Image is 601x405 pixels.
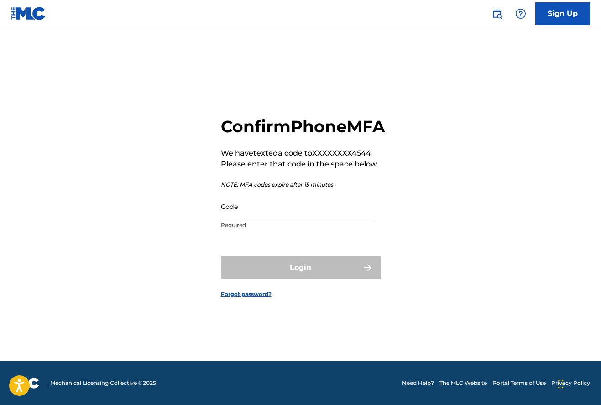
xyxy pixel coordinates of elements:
[555,361,601,405] iframe: Chat Widget
[221,148,385,159] p: We have texted a code to XXXXXXXX4544
[221,159,385,170] p: Please enter that code in the space below
[221,181,385,189] p: NOTE: MFA codes expire after 15 minutes
[221,290,272,298] a: Forgot password?
[11,378,39,389] img: logo
[221,221,375,229] p: Required
[50,379,156,387] span: Mechanical Licensing Collective © 2025
[512,5,530,23] div: Help
[535,2,590,25] a: Sign Up
[402,379,434,387] a: Need Help?
[11,7,46,20] img: MLC Logo
[551,379,590,387] a: Privacy Policy
[439,379,487,387] a: The MLC Website
[515,8,526,19] img: help
[488,5,506,23] a: Public Search
[492,379,546,387] a: Portal Terms of Use
[558,370,564,398] div: Drag
[221,116,385,137] h2: Confirm Phone MFA
[491,8,502,19] img: search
